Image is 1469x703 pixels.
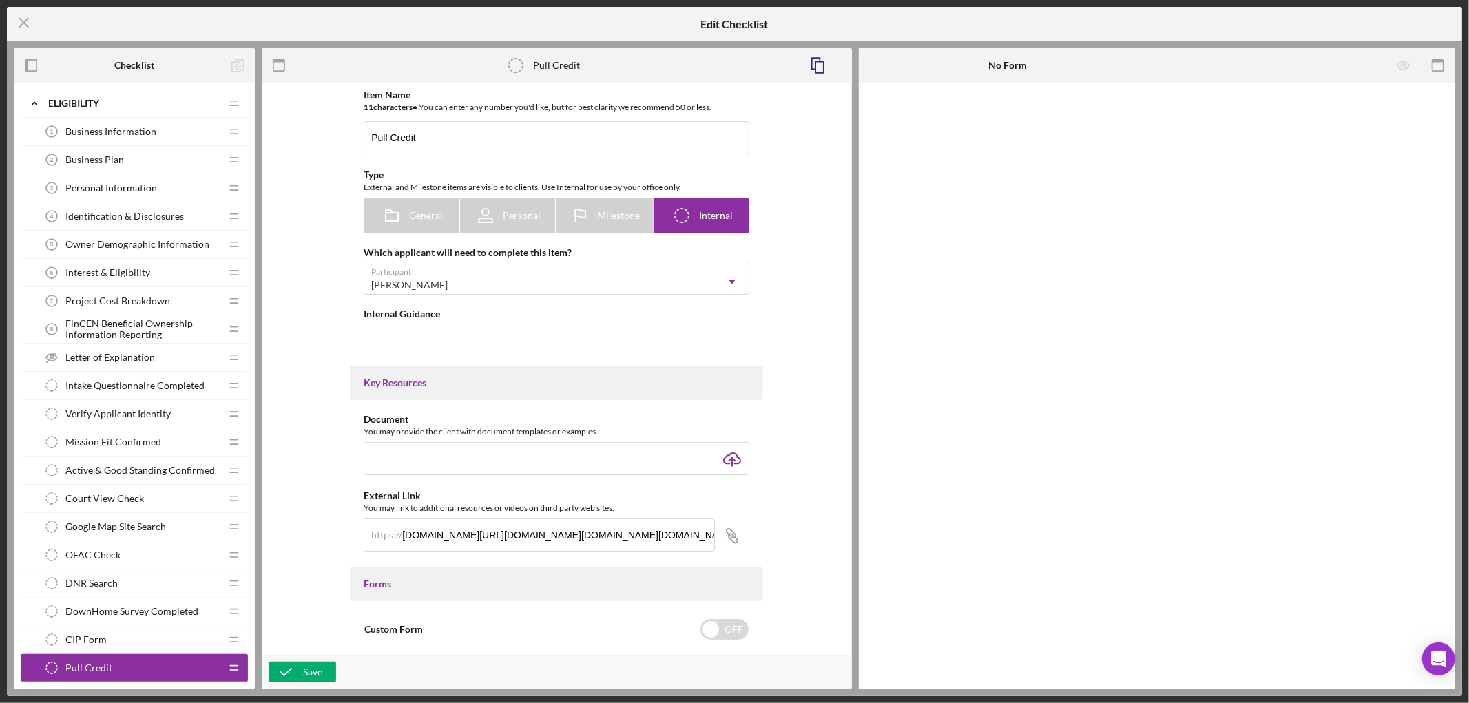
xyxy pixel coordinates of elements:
div: You may provide the client with document templates or examples. [364,425,749,439]
span: Mission Fit Confirmed [65,437,161,448]
span: CIP Form [65,634,107,645]
span: Identification & Disclosures [65,211,184,222]
span: Internal [699,210,733,221]
div: Internal Guidance [364,308,749,319]
button: Save [269,662,336,682]
span: Active & Good Standing Confirmed [65,465,215,476]
tspan: 8 [50,326,54,333]
span: Intake Questionnaire Completed [65,380,205,391]
div: [PERSON_NAME] [371,280,448,291]
div: External Link [364,490,749,501]
span: DownHome Survey Completed [65,606,198,617]
b: No Form [988,60,1027,71]
label: Custom Form [364,623,423,635]
span: Interest & Eligibility [65,267,150,278]
b: Checklist [114,60,154,71]
span: Verify Applicant Identity [65,408,171,419]
div: Forms [364,578,749,589]
tspan: 1 [50,128,54,135]
div: Pull Credit [533,60,580,71]
span: Owner Demographic Information [65,239,209,250]
h5: Edit Checklist [700,18,768,30]
span: Personal [503,210,541,221]
b: 11 character s • [364,102,417,112]
tspan: 4 [50,213,54,220]
div: Eligibility [48,98,220,109]
span: Business Information [65,126,156,137]
tspan: 5 [50,241,54,248]
div: Key Resources [364,377,749,388]
tspan: 7 [50,297,54,304]
span: FinCEN Beneficial Ownership Information Reporting [65,318,220,340]
div: Document [364,414,749,425]
span: Google Map Site Search [65,521,166,532]
div: You can enter any number you'd like, but for best clarity we recommend 50 or less. [364,101,749,114]
div: Item Name [364,90,749,101]
span: General [409,210,443,221]
span: Business Plan [65,154,124,165]
div: You may link to additional resources or videos on third party web sites. [364,501,749,515]
div: Type [364,169,749,180]
span: Letter of Explanation [65,352,155,363]
span: Pull Credit [65,662,112,673]
tspan: 2 [50,156,54,163]
span: OFAC Check [65,549,121,560]
span: Milestone [597,210,640,221]
div: Which applicant will need to complete this item? [364,247,749,258]
div: Open Intercom Messenger [1422,642,1455,675]
span: DNR Search [65,578,118,589]
span: Personal Information [65,182,157,193]
div: https:// [371,529,402,541]
span: Project Cost Breakdown [65,295,170,306]
tspan: 3 [50,185,54,191]
div: External and Milestone items are visible to clients. Use Internal for use by your office only. [364,180,749,194]
div: Save [303,662,322,682]
tspan: 6 [50,269,54,276]
span: Court View Check [65,493,144,504]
